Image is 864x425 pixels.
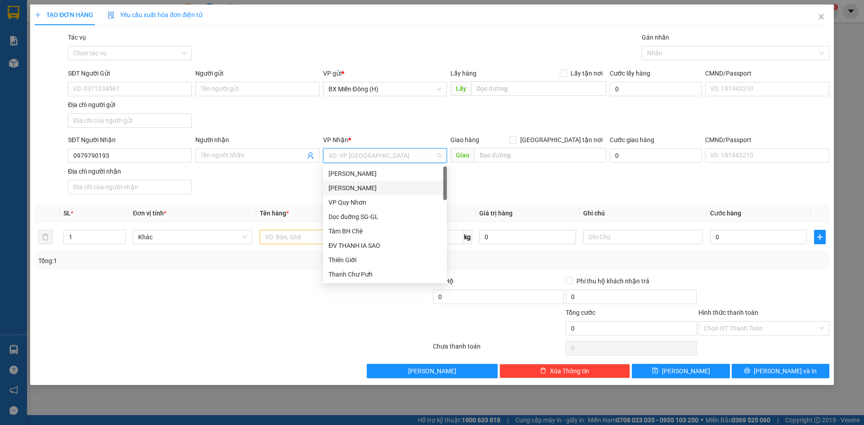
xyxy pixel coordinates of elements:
[328,226,441,236] div: Tâm BH Chè
[35,11,93,18] span: TẠO ĐƠN HÀNG
[580,205,706,222] th: Ghi chú
[195,68,319,78] div: Người gửi
[610,136,654,143] label: Cước giao hàng
[260,210,289,217] span: Tên hàng
[68,166,192,176] div: Địa chỉ người nhận
[323,238,447,253] div: ĐV THANH IA SAO
[195,135,319,145] div: Người nhận
[450,136,479,143] span: Giao hàng
[463,230,472,244] span: kg
[323,253,447,267] div: Thiên Giới
[479,230,576,244] input: 0
[63,210,71,217] span: SL
[323,224,447,238] div: Tâm BH Chè
[474,148,606,162] input: Dọc đường
[328,197,441,207] div: VP Quy Nhơn
[744,367,750,375] span: printer
[610,82,702,96] input: Cước lấy hàng
[68,113,192,128] input: Địa chỉ của người gửi
[323,181,447,195] div: Phan Đình Phùng
[652,367,658,375] span: save
[367,364,498,378] button: [PERSON_NAME]
[705,68,829,78] div: CMND/Passport
[705,135,829,145] div: CMND/Passport
[323,210,447,224] div: Dọc đuờng SG-GL
[328,269,441,279] div: Thanh Chư Pưh
[732,364,829,378] button: printer[PERSON_NAME] và In
[260,230,379,244] input: VD: Bàn, Ghế
[642,34,669,41] label: Gán nhãn
[662,366,710,376] span: [PERSON_NAME]
[323,136,348,143] span: VP Nhận
[133,210,166,217] span: Đơn vị tính
[38,256,333,266] div: Tổng: 1
[450,70,477,77] span: Lấy hàng
[432,341,565,357] div: Chưa thanh toán
[809,4,834,30] button: Close
[433,277,454,285] span: Thu Hộ
[698,309,758,316] label: Hình thức thanh toán
[710,210,741,217] span: Cước hàng
[323,195,447,210] div: VP Quy Nhơn
[328,82,441,96] span: BX Miền Đông (H)
[35,12,41,18] span: plus
[566,309,595,316] span: Tổng cước
[754,366,817,376] span: [PERSON_NAME] và In
[540,367,546,375] span: delete
[108,11,202,18] span: Yêu cầu xuất hóa đơn điện tử
[814,233,825,241] span: plus
[450,81,471,96] span: Lấy
[471,81,606,96] input: Dọc đường
[323,267,447,282] div: Thanh Chư Pưh
[138,230,247,244] span: Khác
[550,366,589,376] span: Xóa Thông tin
[517,135,606,145] span: [GEOGRAPHIC_DATA] tận nơi
[328,241,441,251] div: ĐV THANH IA SAO
[499,364,630,378] button: deleteXóa Thông tin
[328,183,441,193] div: [PERSON_NAME]
[328,169,441,179] div: [PERSON_NAME]
[307,152,314,159] span: user-add
[583,230,703,244] input: Ghi Chú
[328,212,441,222] div: Dọc đuờng SG-GL
[68,34,86,41] label: Tác vụ
[567,68,606,78] span: Lấy tận nơi
[450,148,474,162] span: Giao
[68,180,192,194] input: Địa chỉ của người nhận
[573,276,653,286] span: Phí thu hộ khách nhận trả
[68,135,192,145] div: SĐT Người Nhận
[328,255,441,265] div: Thiên Giới
[814,230,826,244] button: plus
[632,364,729,378] button: save[PERSON_NAME]
[108,12,115,19] img: icon
[68,68,192,78] div: SĐT Người Gửi
[479,210,513,217] span: Giá trị hàng
[323,166,447,181] div: Lê Đại Hành
[323,68,447,78] div: VP gửi
[408,366,456,376] span: [PERSON_NAME]
[818,13,825,20] span: close
[38,230,53,244] button: delete
[610,70,650,77] label: Cước lấy hàng
[610,148,702,163] input: Cước giao hàng
[68,100,192,110] div: Địa chỉ người gửi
